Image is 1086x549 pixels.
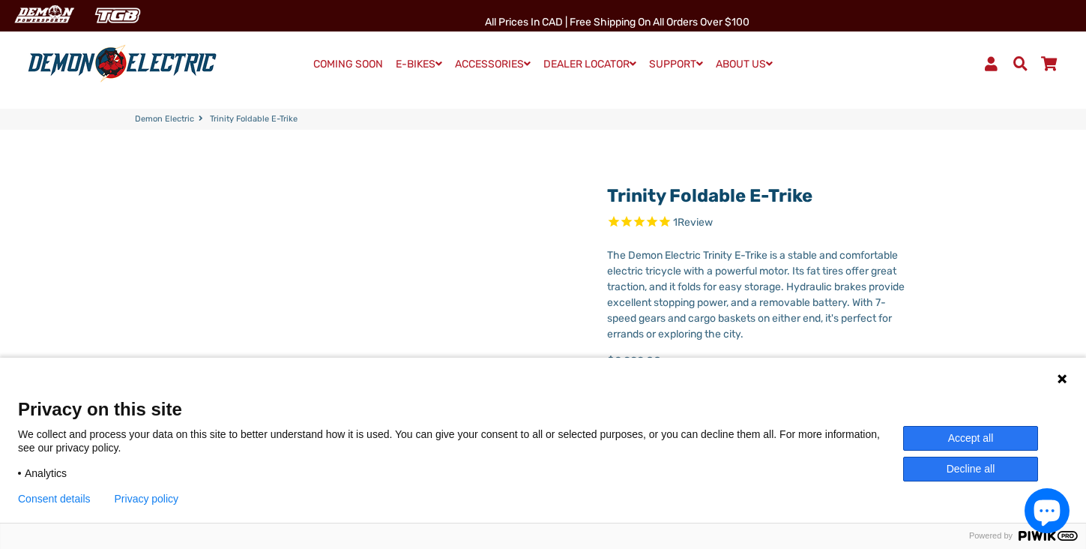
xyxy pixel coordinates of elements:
[607,214,906,232] span: Rated 5.0 out of 5 stars 1 reviews
[607,352,661,370] span: $2,999.00
[210,113,298,126] span: Trinity Foldable E-Trike
[678,216,713,229] span: Review
[390,53,447,75] a: E-BIKES
[7,3,79,28] img: Demon Electric
[450,53,536,75] a: ACCESSORIES
[308,54,388,75] a: COMING SOON
[87,3,148,28] img: TGB Canada
[18,493,91,505] button: Consent details
[1020,488,1074,537] inbox-online-store-chat: Shopify online store chat
[25,466,67,480] span: Analytics
[115,493,179,505] a: Privacy policy
[18,398,1068,420] span: Privacy on this site
[22,44,222,83] img: Demon Electric logo
[644,53,708,75] a: SUPPORT
[538,53,642,75] a: DEALER LOCATOR
[485,16,749,28] span: All Prices in CAD | Free shipping on all orders over $100
[963,531,1019,541] span: Powered by
[607,185,812,206] a: Trinity Foldable E-Trike
[607,247,906,342] div: The Demon Electric Trinity E-Trike is a stable and comfortable electric tricycle with a powerful ...
[711,53,778,75] a: ABOUT US
[673,216,713,229] span: 1 reviews
[903,457,1038,481] button: Decline all
[135,113,194,126] a: Demon Electric
[903,426,1038,451] button: Accept all
[18,427,903,454] p: We collect and process your data on this site to better understand how it is used. You can give y...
